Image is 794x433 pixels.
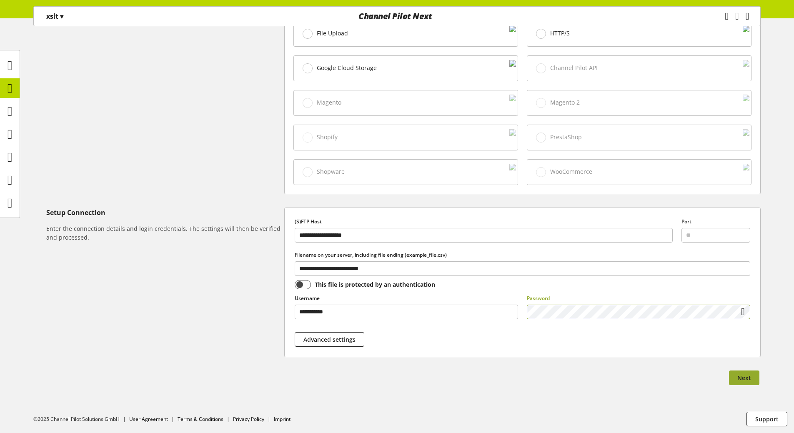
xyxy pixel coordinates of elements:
[317,30,348,37] span: File Upload
[129,415,168,423] a: User Agreement
[178,415,223,423] a: Terms & Conditions
[746,412,787,426] button: Support
[527,295,550,302] span: Password
[60,12,63,21] span: ▾
[46,208,281,218] h5: Setup Connection
[509,25,516,42] img: f3ac9b204b95d45582cf21fad1a323cf.svg
[33,6,761,26] nav: main navigation
[681,218,691,225] span: Port
[737,373,751,382] span: Next
[317,64,377,72] span: Google Cloud Storage
[509,60,516,77] img: d2dddd6c468e6a0b8c3bb85ba935e383.svg
[311,280,436,289] span: This file is protected by an authentication
[33,415,129,423] li: ©2025 Channel Pilot Solutions GmbH
[274,415,291,423] a: Imprint
[303,335,356,344] span: Advanced settings
[46,224,281,242] h6: Enter the connection details and login credentials. The settings will then be verified and proces...
[46,11,63,21] p: xslt
[550,30,570,37] span: HTTP/S
[295,218,322,225] span: (S)FTP Host
[729,370,759,385] button: Next
[295,251,447,258] span: Filename on your server, including file ending (example_file.csv)
[743,25,749,42] img: cbdcb026b331cf72755dc691680ce42b.svg
[755,415,779,423] span: Support
[233,415,264,423] a: Privacy Policy
[295,295,320,302] span: Username
[295,332,364,347] button: Advanced settings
